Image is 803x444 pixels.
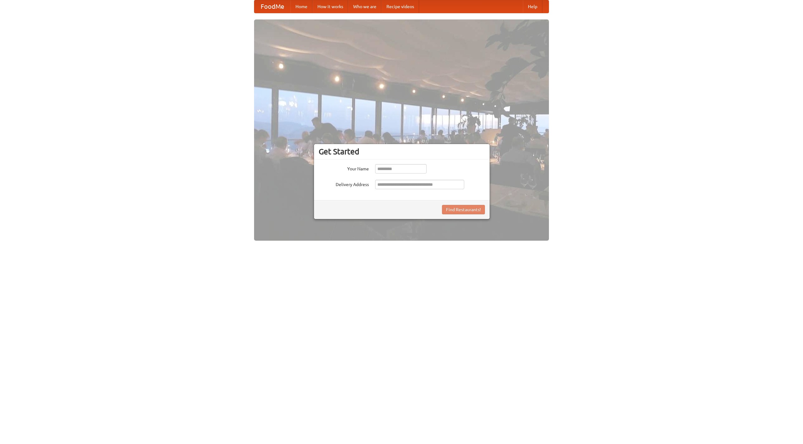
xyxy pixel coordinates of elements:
a: How it works [312,0,348,13]
a: Recipe videos [381,0,419,13]
label: Your Name [319,164,369,172]
label: Delivery Address [319,180,369,188]
a: FoodMe [254,0,290,13]
a: Home [290,0,312,13]
button: Find Restaurants! [442,205,485,214]
h3: Get Started [319,147,485,156]
a: Who we are [348,0,381,13]
a: Help [523,0,542,13]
